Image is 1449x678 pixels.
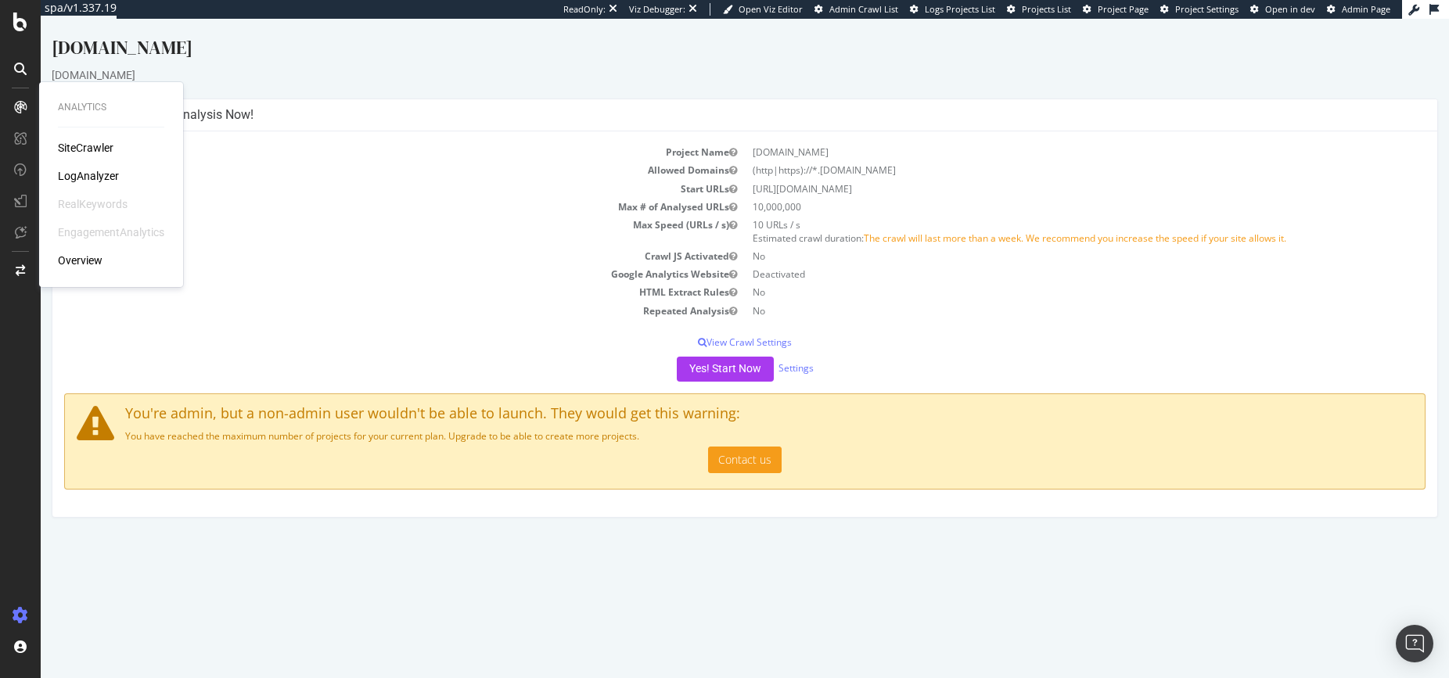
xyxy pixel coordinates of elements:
[563,3,606,16] div: ReadOnly:
[925,3,995,15] span: Logs Projects List
[11,16,1397,48] div: [DOMAIN_NAME]
[23,142,704,160] td: Allowed Domains
[23,246,704,264] td: Google Analytics Website
[58,224,164,240] div: EngagementAnalytics
[704,228,1385,246] td: No
[23,179,704,197] td: Max # of Analysed URLs
[667,428,741,454] a: Contact us
[636,338,733,363] button: Yes! Start Now
[739,3,803,15] span: Open Viz Editor
[1175,3,1239,15] span: Project Settings
[36,411,1372,424] p: You have reached the maximum number of projects for your current plan. Upgrade to be able to crea...
[1007,3,1071,16] a: Projects List
[629,3,685,16] div: Viz Debugger:
[23,283,704,301] td: Repeated Analysis
[58,101,164,114] div: Analytics
[704,264,1385,282] td: No
[704,179,1385,197] td: 10,000,000
[1022,3,1071,15] span: Projects List
[723,3,803,16] a: Open Viz Editor
[829,3,898,15] span: Admin Crawl List
[1250,3,1315,16] a: Open in dev
[23,264,704,282] td: HTML Extract Rules
[823,213,1246,226] span: The crawl will last more than a week. We recommend you increase the speed if your site allows it.
[1396,625,1433,662] div: Open Intercom Messenger
[1327,3,1390,16] a: Admin Page
[23,124,704,142] td: Project Name
[738,343,773,356] a: Settings
[1083,3,1149,16] a: Project Page
[23,88,1385,104] h4: Configure your New Analysis Now!
[704,283,1385,301] td: No
[704,161,1385,179] td: [URL][DOMAIN_NAME]
[704,246,1385,264] td: Deactivated
[58,140,113,156] a: SiteCrawler
[23,317,1385,330] p: View Crawl Settings
[1160,3,1239,16] a: Project Settings
[58,168,119,184] a: LogAnalyzer
[910,3,995,16] a: Logs Projects List
[814,3,898,16] a: Admin Crawl List
[23,161,704,179] td: Start URLs
[704,197,1385,228] td: 10 URLs / s Estimated crawl duration:
[23,228,704,246] td: Crawl JS Activated
[704,142,1385,160] td: (http|https)://*.[DOMAIN_NAME]
[1098,3,1149,15] span: Project Page
[11,48,1397,64] div: [DOMAIN_NAME]
[704,124,1385,142] td: [DOMAIN_NAME]
[1342,3,1390,15] span: Admin Page
[36,387,1372,403] h4: You're admin, but a non-admin user wouldn't be able to launch. They would get this warning:
[1265,3,1315,15] span: Open in dev
[58,196,128,212] div: RealKeywords
[23,197,704,228] td: Max Speed (URLs / s)
[58,253,102,268] a: Overview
